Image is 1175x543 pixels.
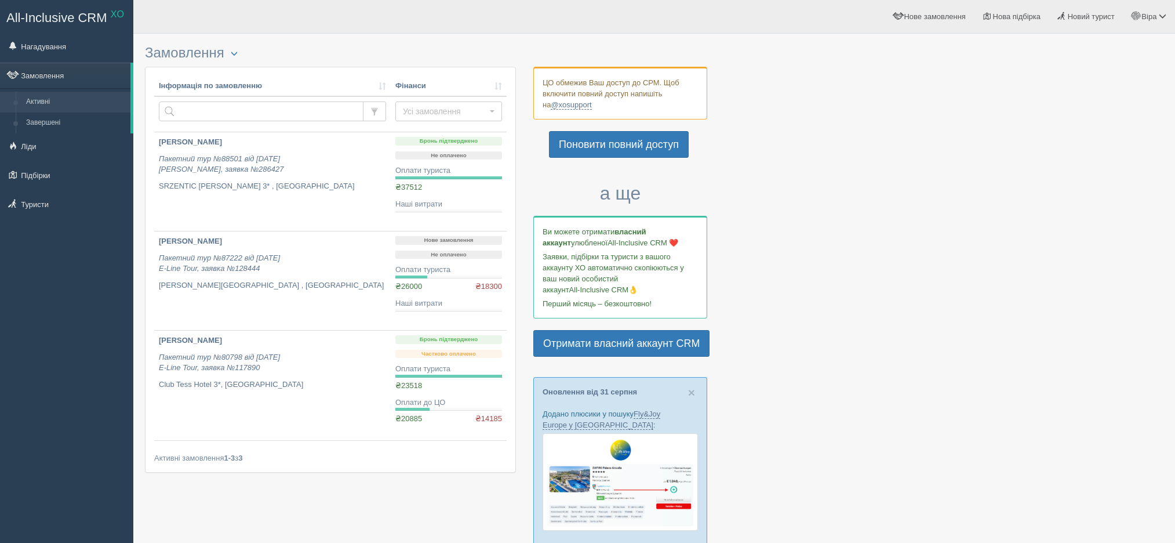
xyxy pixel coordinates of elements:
[395,137,502,146] p: Бронь підтверджено
[154,453,507,464] div: Активні замовлення з
[543,410,660,430] a: Fly&Joy Europe у [GEOGRAPHIC_DATA]
[533,67,707,120] div: ЦО обмежив Ваш доступ до СРМ. Щоб включити повний доступ напишіть на
[569,285,638,294] span: All-Inclusive CRM👌
[904,12,965,21] span: Нове замовлення
[395,335,502,344] p: Бронь підтверджено
[543,433,698,531] img: fly-joy-de-proposal-crm-for-travel-agency.png
[475,281,502,292] span: ₴18300
[395,381,422,390] span: ₴23518
[549,131,689,158] a: Поновити повний доступ
[395,265,502,276] div: Оплати туриста
[159,237,222,245] b: [PERSON_NAME]
[395,251,502,259] p: Не оплачено
[543,298,698,309] p: Перший місяць – безкоштовно!
[395,282,422,291] span: ₴26000
[159,353,280,372] i: Пакетний тур №80798 від [DATE] E-Line Tour, заявка №117890
[224,454,235,462] b: 1-3
[154,331,391,440] a: [PERSON_NAME] Пакетний тур №80798 від [DATE]E-Line Tour, заявка №117890 Club Tess Hotel 3*, [GEOG...
[395,298,502,309] div: Наші витрати
[159,254,280,273] i: Пакетний тур №87222 від [DATE] E-Line Tour, заявка №128444
[543,251,698,295] p: Заявки, підбірки та туристи з вашого аккаунту ХО автоматично скопіюються у ваш новий особистий ак...
[154,132,391,231] a: [PERSON_NAME] Пакетний тур №88501 від [DATE][PERSON_NAME], заявка №286427 SRZENTIC [PERSON_NAME] ...
[533,183,707,204] h3: а ще
[395,81,502,92] a: Фінанси
[543,227,646,247] b: власний аккаунт
[159,102,363,121] input: Пошук за номером замовлення, ПІБ або паспортом туриста
[21,113,130,133] a: Завершені
[543,408,698,430] p: Додано плюсики у пошуку :
[159,379,386,390] p: Club Tess Hotel 3*, [GEOGRAPHIC_DATA]
[543,226,698,248] p: Ви можете отримати улюбленої
[395,397,502,408] div: Оплати до ЦО
[1141,12,1156,21] span: Віра
[159,336,222,345] b: [PERSON_NAME]
[238,454,242,462] b: 3
[395,102,502,121] button: Усі замовлення
[533,330,710,357] a: Отримати власний аккаунт CRM
[403,106,487,117] span: Усі замовлення
[159,81,386,92] a: Інформація по замовленню
[395,183,422,191] span: ₴37512
[1,1,133,32] a: All-Inclusive CRM XO
[395,414,422,423] span: ₴20885
[395,350,502,359] p: Частково оплачено
[607,238,678,247] span: All-Inclusive CRM ❤️
[395,236,502,245] p: Нове замовлення
[551,100,591,110] a: @xosupport
[6,10,107,25] span: All-Inclusive CRM
[1068,12,1115,21] span: Новий турист
[688,386,695,399] button: Close
[993,12,1041,21] span: Нова підбірка
[21,92,130,113] a: Активні
[159,280,386,291] p: [PERSON_NAME][GEOGRAPHIC_DATA] , [GEOGRAPHIC_DATA]
[395,151,502,160] p: Не оплачено
[159,154,283,174] i: Пакетний тур №88501 від [DATE] [PERSON_NAME], заявка №286427
[395,364,502,375] div: Оплати туриста
[111,9,124,19] sup: XO
[154,231,391,330] a: [PERSON_NAME] Пакетний тур №87222 від [DATE]E-Line Tour, заявка №128444 [PERSON_NAME][GEOGRAPHIC_...
[159,181,386,192] p: SRZENTIC [PERSON_NAME] 3* , [GEOGRAPHIC_DATA]
[543,388,637,396] a: Оновлення від 31 серпня
[145,45,516,61] h3: Замовлення
[475,414,502,425] span: ₴14185
[159,137,222,146] b: [PERSON_NAME]
[395,165,502,176] div: Оплати туриста
[395,199,502,210] div: Наші витрати
[688,386,695,399] span: ×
